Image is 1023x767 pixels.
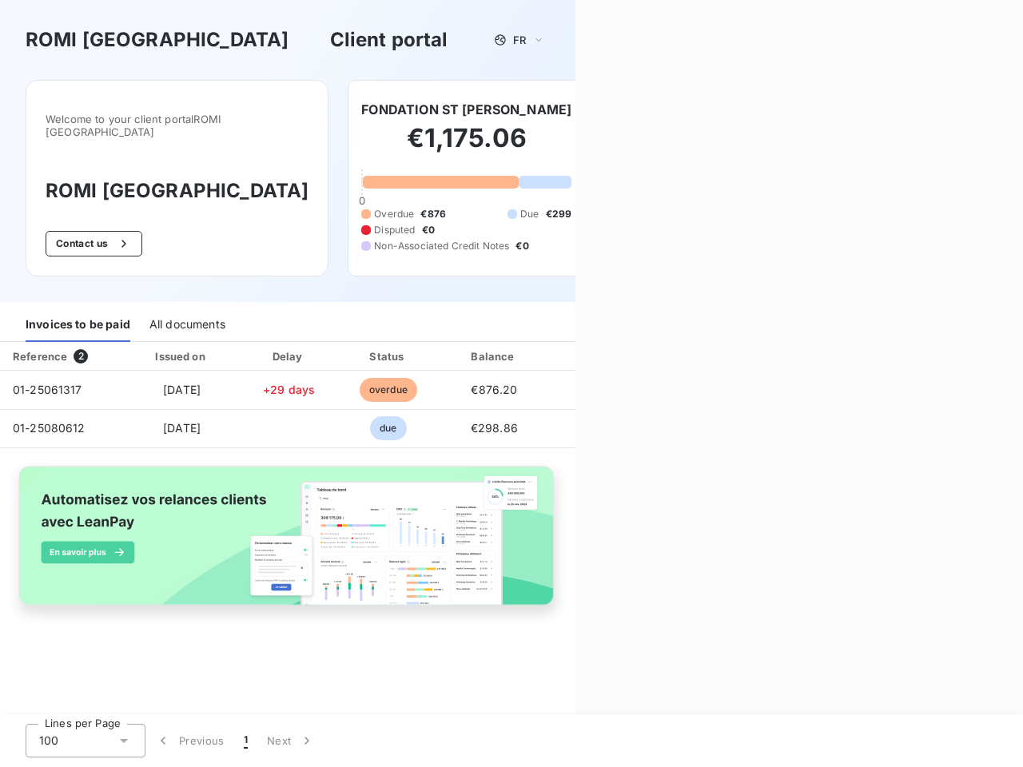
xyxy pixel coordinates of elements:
button: Previous [145,724,234,757]
span: [DATE] [163,421,201,435]
span: overdue [360,378,417,402]
div: All documents [149,308,225,342]
span: Welcome to your client portal ROMI [GEOGRAPHIC_DATA] [46,113,308,138]
span: [DATE] [163,383,201,396]
span: €876 [420,207,446,221]
span: 01-25080612 [13,421,86,435]
span: +29 days [263,383,315,396]
span: FR [513,34,526,46]
span: €298.86 [471,421,518,435]
span: 0 [359,194,365,207]
button: Next [257,724,324,757]
span: €876.20 [471,383,517,396]
div: Status [340,348,436,364]
button: 1 [234,724,257,757]
span: Non-Associated Credit Notes [374,239,509,253]
span: 100 [39,733,58,749]
div: Reference [13,350,67,363]
span: 2 [74,349,88,364]
h3: Client portal [330,26,448,54]
button: Contact us [46,231,142,256]
span: 1 [244,733,248,749]
span: 01-25061317 [13,383,82,396]
span: due [370,416,406,440]
span: €0 [422,223,435,237]
div: Balance [442,348,546,364]
div: Delay [244,348,335,364]
div: Issued on [126,348,237,364]
h6: FONDATION ST [PERSON_NAME] [361,100,571,119]
div: Invoices to be paid [26,308,130,342]
img: banner [6,458,569,629]
span: €0 [515,239,528,253]
span: Overdue [374,207,414,221]
span: Due [520,207,539,221]
span: €299 [546,207,572,221]
h3: ROMI [GEOGRAPHIC_DATA] [26,26,289,54]
h2: €1,175.06 [361,122,571,170]
span: Disputed [374,223,415,237]
div: PDF [552,348,633,364]
h3: ROMI [GEOGRAPHIC_DATA] [46,177,308,205]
